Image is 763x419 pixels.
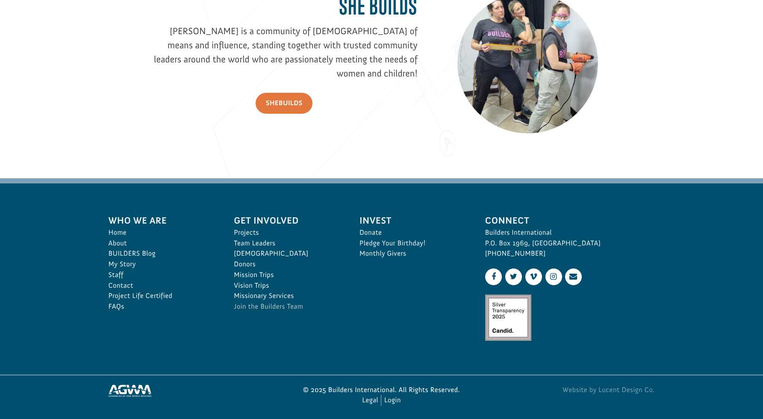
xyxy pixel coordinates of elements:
[109,238,215,249] a: About
[359,227,466,238] a: Donate
[109,248,215,259] a: BUILDERS Blog
[359,238,466,249] a: Pledge Your Birthday!
[234,259,341,270] a: Donors
[234,227,341,238] a: Projects
[234,280,341,291] a: Vision Trips
[20,26,71,32] strong: Project Shovel Ready
[477,385,655,395] a: Website by Lucent Design Co.
[256,93,313,114] a: SheBUILDS
[23,34,98,40] span: Riverview , [GEOGRAPHIC_DATA]
[69,18,76,25] img: emoji heart
[109,291,215,301] a: Project Life Certified
[234,238,341,249] a: Team Leaders
[15,9,118,26] div: Champion City Church donated $2,000
[505,269,522,285] a: Twitter
[109,213,215,227] span: Who We Are
[109,259,215,270] a: My Story
[362,395,378,406] a: Legal
[109,227,215,238] a: Home
[109,385,151,397] img: Assemblies of God World Missions
[234,270,341,280] a: Mission Trips
[234,248,341,259] a: [DEMOGRAPHIC_DATA]
[545,269,562,285] a: Instagram
[359,248,466,259] a: Monthly Givers
[359,213,466,227] span: Invest
[121,17,159,32] button: Donate
[525,269,542,285] a: Vimeo
[565,269,582,285] a: Contact Us
[384,395,401,406] a: Login
[15,27,118,32] div: to
[485,295,531,341] img: Silver Transparency Rating for 2025 by Candid
[292,385,471,395] p: © 2025 Builders International. All Rights Reserved.
[109,301,215,312] a: FAQs
[234,291,341,301] a: Missionary Services
[485,227,655,259] p: Builders International P.O. Box 1969, [GEOGRAPHIC_DATA] [PHONE_NUMBER]
[485,213,655,227] span: Connect
[109,270,215,280] a: Staff
[15,34,21,40] img: US.png
[154,25,418,79] span: [PERSON_NAME] is a community of [DEMOGRAPHIC_DATA] of means and influence, standing together with...
[109,280,215,291] a: Contact
[234,213,341,227] span: Get Involved
[234,301,341,312] a: Join the Builders Team
[485,269,502,285] a: Facebook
